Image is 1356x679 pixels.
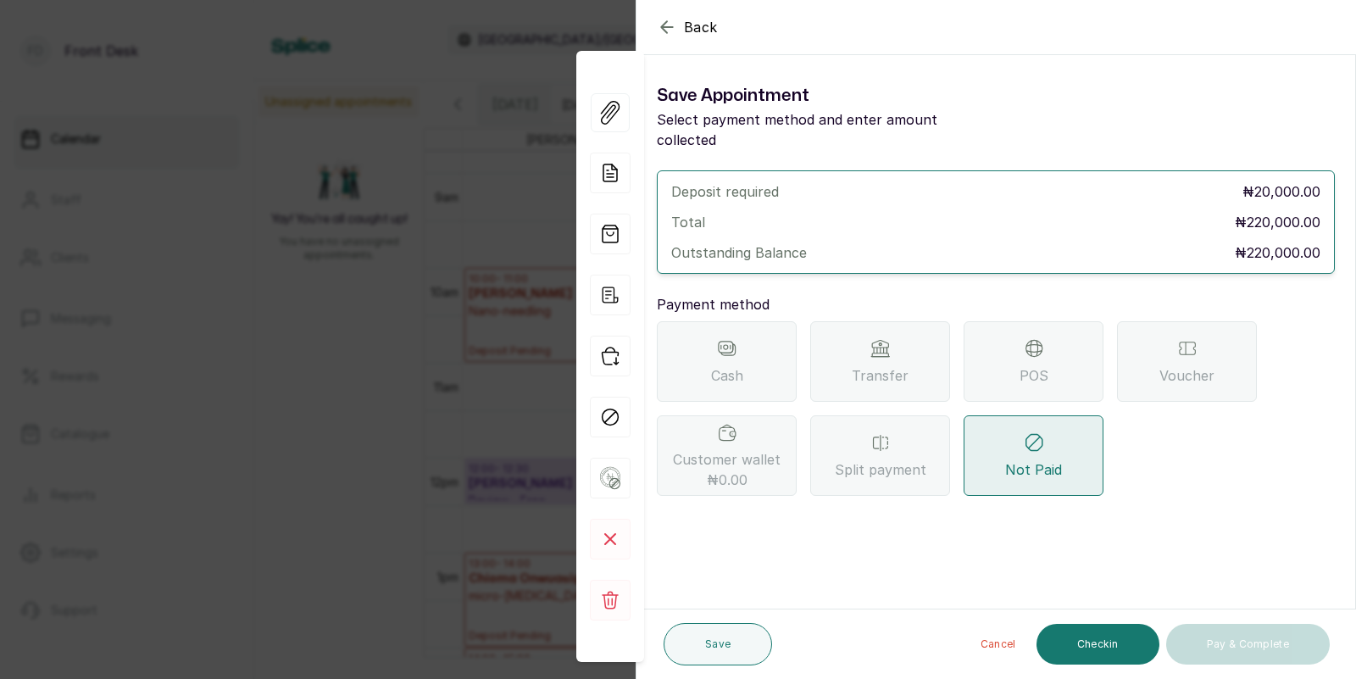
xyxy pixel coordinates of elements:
span: ₦0.00 [707,470,747,490]
p: ₦20,000.00 [1242,181,1320,202]
p: Total [671,212,705,232]
span: Cash [711,365,743,386]
p: Outstanding Balance [671,242,807,263]
button: Cancel [967,624,1030,665]
button: Pay & Complete [1166,624,1330,665]
p: Payment method [657,294,1335,314]
button: Back [657,17,718,37]
button: Save [664,623,772,665]
span: Split payment [835,459,926,480]
span: Back [684,17,718,37]
span: Voucher [1159,365,1214,386]
span: Customer wallet [673,449,781,490]
p: ₦220,000.00 [1235,212,1320,232]
p: Deposit required [671,181,779,202]
h1: Save Appointment [657,82,996,109]
span: POS [1020,365,1048,386]
p: Select payment method and enter amount collected [657,109,996,150]
button: Checkin [1036,624,1159,665]
span: Not Paid [1005,459,1062,480]
p: ₦220,000.00 [1235,242,1320,263]
span: Transfer [852,365,909,386]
